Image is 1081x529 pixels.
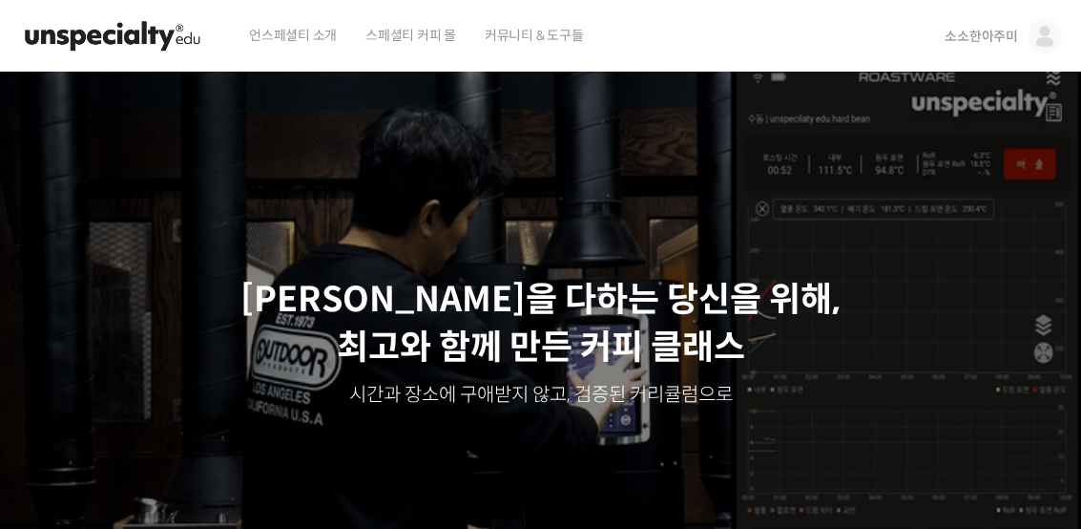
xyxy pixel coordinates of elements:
[19,382,1062,409] p: 시간과 장소에 구애받지 않고, 검증된 커리큘럼으로
[945,28,1018,45] span: 소소한아주미
[19,276,1062,372] p: [PERSON_NAME]을 다하는 당신을 위해, 최고와 함께 만든 커피 클래스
